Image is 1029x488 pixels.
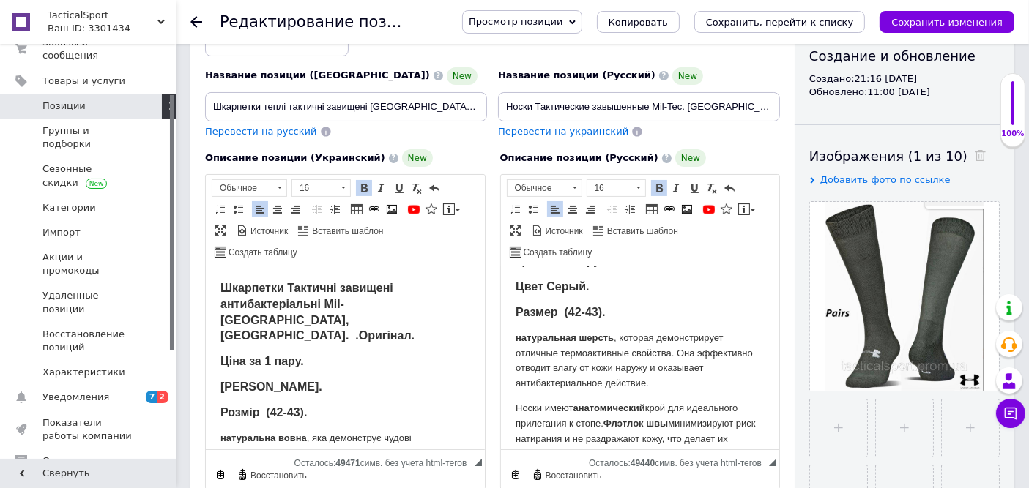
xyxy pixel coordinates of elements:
[521,247,592,259] span: Создать таблицу
[42,36,135,62] span: Заказы и сообщения
[565,201,581,217] a: По центру
[498,92,780,121] input: Например, H&M женское платье зеленое 38 размер вечернее макси с блестками
[42,366,125,379] span: Характеристики
[498,126,628,137] span: Перевести на украинский
[508,467,524,483] a: Сделать резервную копию сейчас
[15,89,98,101] strong: Ціна за 1 пару.
[15,165,264,210] p: , яка демонструє чудові термоактивні властивості. Вона ефективно відводить вологу від шкіри назов...
[661,201,677,217] a: Вставить/Редактировать ссылку (Ctrl+L)
[212,201,229,217] a: Вставить / удалить нумерованный список
[384,201,400,217] a: Изображение
[309,201,325,217] a: Уменьшить отступ
[230,201,246,217] a: Вставить / удалить маркированный список
[508,180,568,196] span: Обычное
[42,124,135,151] span: Группы и подборки
[721,180,738,196] a: Отменить (Ctrl+Z)
[15,140,101,152] strong: Розмір (42-43).
[498,70,655,80] span: Название позиции (Русский)
[206,266,485,449] iframe: Визуальный текстовый редактор, 46870345-49D7-4193-988C-D5C03AC5A80E
[679,201,695,217] a: Изображение
[226,247,297,259] span: Создать таблицу
[530,467,604,483] a: Восстановить
[543,225,583,238] span: Источник
[604,201,620,217] a: Уменьшить отступ
[205,92,487,121] input: Например, H&M женское платье зеленое 38 размер вечернее макси с блестками
[42,162,135,189] span: Сезонные скидки
[530,222,585,239] a: Источник
[508,222,524,239] a: Развернуть
[469,16,562,27] span: Просмотр позиции
[42,289,135,315] span: Удаленные позиции
[205,70,430,80] span: Название позиции ([GEOGRAPHIC_DATA])
[675,149,706,167] span: New
[651,180,667,196] a: Полужирный (Ctrl+B)
[769,459,776,466] span: Перетащите для изменения размера
[48,9,157,22] span: TacticalSport
[587,180,631,196] span: 16
[543,470,602,482] span: Восстановить
[15,40,105,52] strong: Размер (42-43).
[15,64,264,125] p: , которая демонстрирует отличные термоактивные свойства. Она эффективно отводит влагу от кожи нар...
[809,72,1000,86] div: Создано: 21:16 [DATE]
[42,251,135,277] span: Акции и промокоды
[291,179,351,197] a: 16
[508,244,595,260] a: Создать таблицу
[391,180,407,196] a: Подчеркнутый (Ctrl+U)
[42,75,125,88] span: Товары и услуги
[891,17,1003,28] i: Сохранить изменения
[718,201,735,217] a: Вставить иконку
[441,201,462,217] a: Вставить сообщение
[809,86,1000,99] div: Обновлено: 11:00 [DATE]
[42,201,96,214] span: Категории
[406,201,422,217] a: Добавить видео с YouTube
[423,201,439,217] a: Вставить иконку
[327,201,343,217] a: Увеличить отступ
[597,11,680,33] button: Копировать
[701,201,717,217] a: Добавить видео с YouTube
[48,22,176,35] div: Ваш ID: 3301434
[669,180,685,196] a: Курсив (Ctrl+I)
[248,470,307,482] span: Восстановить
[996,399,1025,428] button: Чат с покупателем
[1000,73,1025,147] div: 100% Качество заполнения
[402,149,433,167] span: New
[234,222,290,239] a: Источник
[310,225,383,238] span: Вставить шаблон
[212,222,229,239] a: Развернуть
[42,454,81,468] span: Отзывы
[190,16,202,28] div: Вернуться назад
[706,17,854,28] i: Сохранить, перейти к списку
[694,11,866,33] button: Сохранить, перейти к списку
[508,201,524,217] a: Вставить / удалить нумерованный список
[15,15,209,75] strong: Шкарпетки Тактичні завищені антибактеріальні Mil-[GEOGRAPHIC_DATA], [GEOGRAPHIC_DATA]. .Оригінал.
[500,152,658,163] span: Описание позиции (Русский)
[292,180,336,196] span: 16
[622,201,638,217] a: Увеличить отступ
[248,225,288,238] span: Источник
[287,201,303,217] a: По правому краю
[880,11,1014,33] button: Сохранить изменения
[73,136,144,147] strong: анатомический
[1001,129,1025,139] div: 100%
[591,222,680,239] a: Вставить шаблон
[547,201,563,217] a: По левому краю
[296,222,385,239] a: Вставить шаблон
[631,458,655,468] span: 49440
[587,179,646,197] a: 16
[609,17,668,28] span: Копировать
[42,391,109,404] span: Уведомления
[356,180,372,196] a: Полужирный (Ctrl+B)
[15,66,113,77] strong: натуральная шерсть
[736,201,757,217] a: Вставить сообщение
[475,459,482,466] span: Перетащите для изменения размера
[582,201,598,217] a: По правому краю
[15,14,88,26] strong: Цвет Серый.
[507,179,582,197] a: Обычное
[374,180,390,196] a: Курсив (Ctrl+I)
[447,67,478,85] span: New
[589,454,769,468] div: Подсчет символов
[205,152,385,163] span: Описание позиции (Украинский)
[809,47,1000,65] div: Создание и обновление
[809,147,1000,165] div: Изображения (1 из 10)
[686,180,702,196] a: Подчеркнутый (Ctrl+U)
